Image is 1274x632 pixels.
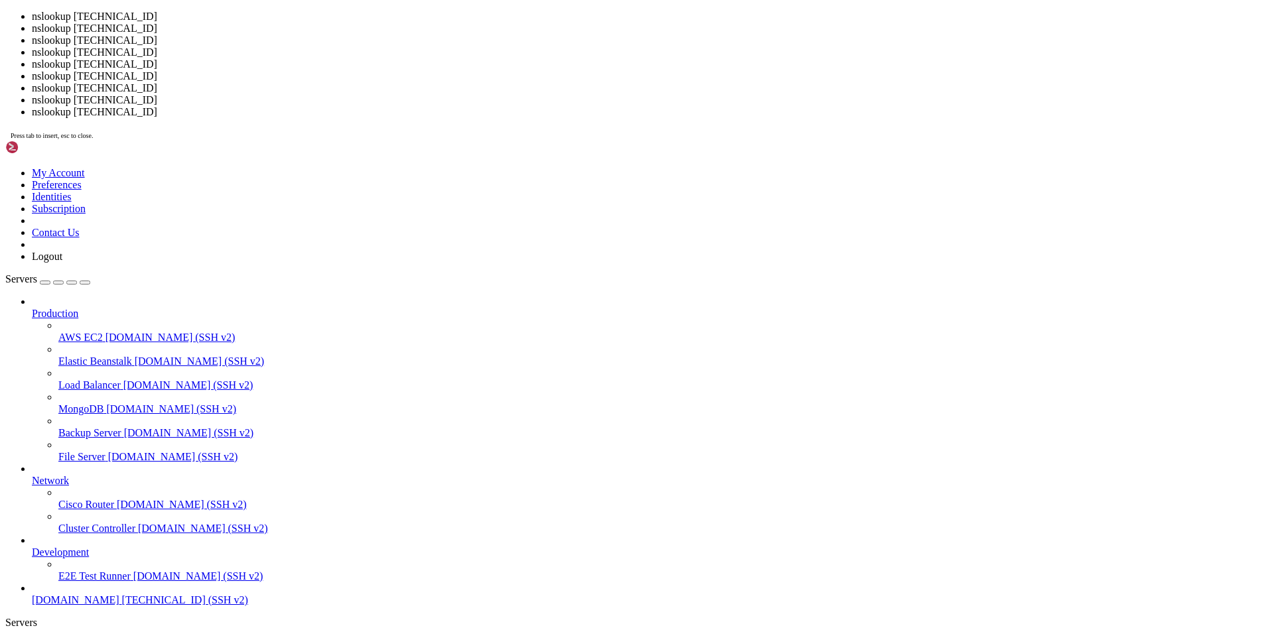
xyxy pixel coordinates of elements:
[32,546,89,558] span: Development
[32,475,69,486] span: Network
[32,308,1269,320] a: Production
[58,523,1269,535] a: Cluster Controller [DOMAIN_NAME] (SSH v2)
[58,415,1269,439] li: Backup Server [DOMAIN_NAME] (SSH v2)
[5,558,1101,569] x-row: root@vps130383:~# nslookup
[106,403,236,414] span: [DOMAIN_NAME] (SSH v2)
[32,167,85,178] a: My Account
[5,129,1101,141] x-row: address: Brasov
[5,456,1101,468] x-row: origin: AS205275
[32,251,62,262] a: Logout
[5,152,1101,163] x-row: phone: [PHONE_NUMBER]
[5,366,1101,377] x-row: mnt-by: ro-romargsrl-1-mnt
[32,70,1269,82] li: nslookup [TECHNICAL_ID]
[5,95,1101,107] x-row: org-type: LIR
[5,163,1101,174] x-row: admin-c: RT6550-RIPE
[58,439,1269,463] li: File Server [DOMAIN_NAME] (SSH v2)
[32,82,1269,94] li: nslookup [TECHNICAL_ID]
[138,523,268,534] span: [DOMAIN_NAME] (SSH v2)
[58,332,103,343] span: AWS EC2
[32,535,1269,582] li: Development
[5,273,37,284] span: Servers
[32,227,80,238] a: Contact Us
[5,28,1101,39] x-row: last-modified: [DATE]T19:10:47Z
[5,310,1101,321] x-row: address: 520081
[58,570,131,582] span: E2E Test Runner
[5,344,1101,355] x-row: phone: [PHONE_NUMBER]
[58,487,1269,511] li: Cisco Router [DOMAIN_NAME] (SSH v2)
[5,5,1101,17] x-row: mnt-routes: [GEOGRAPHIC_DATA]-romargsrl-1-mnt
[58,451,106,462] span: File Server
[5,355,1101,366] x-row: nic-hdl: RT6550-RIPE
[5,422,1101,434] x-row: % Information related to '[TECHNICAL_ID][URL]'
[5,186,1101,197] x-row: abuse-c: AR34598-RIPE
[108,451,238,462] span: [DOMAIN_NAME] (SSH v2)
[5,501,1101,513] x-row: source: RIPE
[58,523,135,534] span: Cluster Controller
[32,546,1269,558] a: Development
[145,558,151,569] div: (25, 49)
[123,379,253,391] span: [DOMAIN_NAME] (SSH v2)
[58,355,1269,367] a: Elastic Beanstalk [DOMAIN_NAME] (SSH v2)
[32,106,1269,118] li: nslookup [TECHNICAL_ID]
[58,332,1269,344] a: AWS EC2 [DOMAIN_NAME] (SSH v2)
[5,242,1101,253] x-row: created: [DATE]T17:27:35Z
[58,320,1269,344] li: AWS EC2 [DOMAIN_NAME] (SSH v2)
[5,617,1269,629] div: Servers
[32,179,82,190] a: Preferences
[58,499,1269,511] a: Cisco Router [DOMAIN_NAME] (SSH v2)
[135,355,265,367] span: [DOMAIN_NAME] (SSH v2)
[5,62,1101,73] x-row: organisation: ORG-RS168-RIPE
[124,427,254,438] span: [DOMAIN_NAME] (SSH v2)
[5,39,1101,50] x-row: source: RIPE
[5,141,1101,152] x-row: address: [GEOGRAPHIC_DATA]
[122,594,248,605] span: [TECHNICAL_ID] (SSH v2)
[58,367,1269,391] li: Load Balancer [DOMAIN_NAME] (SSH v2)
[5,141,82,154] img: Shellngn
[58,344,1269,367] li: Elastic Beanstalk [DOMAIN_NAME] (SSH v2)
[5,73,1101,84] x-row: org-name: [PERSON_NAME]
[58,403,104,414] span: MongoDB
[58,558,1269,582] li: E2E Test Runner [DOMAIN_NAME] (SSH v2)
[5,265,1101,276] x-row: source: RIPE # Filtered
[5,208,1101,220] x-row: mnt-ref: ro-romargsrl-1-mnt
[32,203,86,214] a: Subscription
[5,174,1101,186] x-row: tech-c: RT6550-RIPE
[106,332,236,343] span: [DOMAIN_NAME] (SSH v2)
[133,570,263,582] span: [DOMAIN_NAME] (SSH v2)
[58,379,121,391] span: Load Balancer
[5,400,1101,411] x-row: source: RIPE
[5,468,1101,479] x-row: mnt-by: ro-romargsrl-1-mnt
[5,332,1101,344] x-row: address: [GEOGRAPHIC_DATA]
[58,511,1269,535] li: Cluster Controller [DOMAIN_NAME] (SSH v2)
[32,463,1269,535] li: Network
[32,94,1269,106] li: nslookup [TECHNICAL_ID]
[5,377,1101,389] x-row: created: [DATE]T17:27:34Z
[58,391,1269,415] li: MongoDB [DOMAIN_NAME] (SSH v2)
[58,427,121,438] span: Backup Server
[5,298,1101,310] x-row: address: Str. [PERSON_NAME] nr. 62, bl 32 sc b ap 1
[5,118,1101,129] x-row: address: 500446
[32,23,1269,34] li: nslookup [TECHNICAL_ID]
[5,490,1101,501] x-row: last-modified: [DATE]T16:47:43Z
[32,594,1269,606] a: [DOMAIN_NAME] [TECHNICAL_ID] (SSH v2)
[5,220,1101,231] x-row: mnt-by: RIPE-NCC-HM-MNT
[58,355,132,367] span: Elastic Beanstalk
[5,253,1101,265] x-row: last-modified: [DATE]T13:26:54Z
[32,475,1269,487] a: Network
[32,296,1269,463] li: Production
[32,34,1269,46] li: nslookup [TECHNICAL_ID]
[58,379,1269,391] a: Load Balancer [DOMAIN_NAME] (SSH v2)
[58,570,1269,582] a: E2E Test Runner [DOMAIN_NAME] (SSH v2)
[5,524,1101,535] x-row: % This query was served by the RIPE Database Query Service version 1.118.1 (BUSA)
[58,427,1269,439] a: Backup Server [DOMAIN_NAME] (SSH v2)
[5,321,1101,332] x-row: address: [GEOGRAPHIC_DATA]
[5,17,1101,28] x-row: created: [DATE]T15:31:23Z
[117,499,247,510] span: [DOMAIN_NAME] (SSH v2)
[32,11,1269,23] li: nslookup [TECHNICAL_ID]
[5,389,1101,400] x-row: last-modified: [DATE]T17:27:35Z
[5,84,1101,95] x-row: country: RO
[5,231,1101,242] x-row: mnt-by: ro-romargsrl-1-mnt
[5,479,1101,490] x-row: created: [DATE]T16:47:43Z
[58,451,1269,463] a: File Server [DOMAIN_NAME] (SSH v2)
[32,58,1269,70] li: nslookup [TECHNICAL_ID]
